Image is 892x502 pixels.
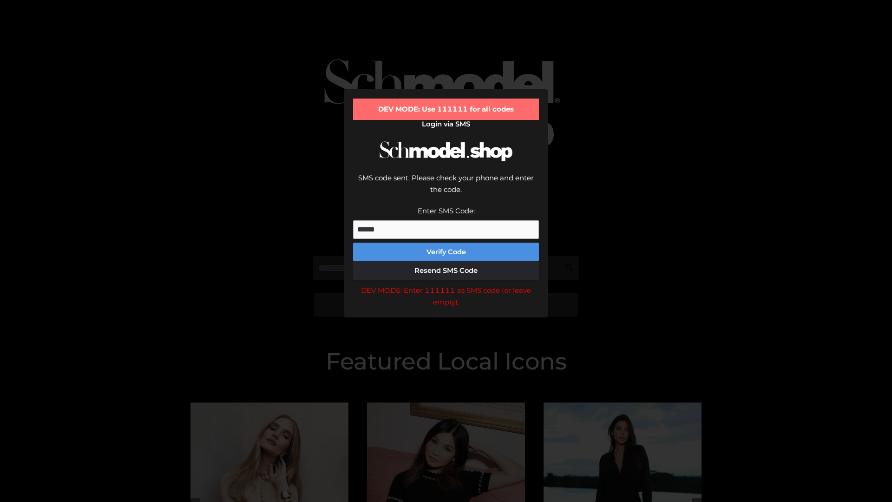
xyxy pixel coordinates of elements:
div: DEV MODE: Use 111111 for all codes [353,99,539,120]
img: Schmodel Logo [376,133,516,170]
div: DEV MODE: Enter 111111 as SMS code (or leave empty). [353,284,539,308]
label: Enter SMS Code: [418,206,475,215]
h2: Login via SMS [353,120,539,128]
button: Resend SMS Code [353,261,539,280]
button: Verify Code [353,243,539,261]
div: SMS code sent. Please check your phone and enter the code. [353,172,539,205]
